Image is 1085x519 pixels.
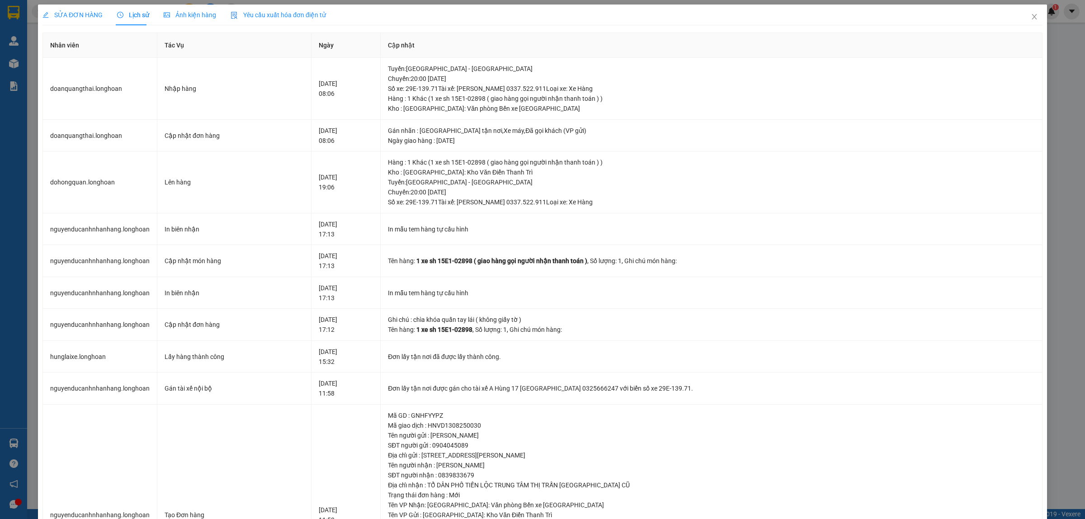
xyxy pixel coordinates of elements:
[416,257,587,264] span: 1 xe sh 15E1-02898 ( giao hàng gọi người nhận thanh toán )
[388,126,1035,136] div: Gán nhãn : [GEOGRAPHIC_DATA] tận nơi,Xe máy,Đã gọi khách (VP gửi)
[388,383,1035,393] div: Đơn lấy tận nơi được gán cho tài xế A Hùng 17 [GEOGRAPHIC_DATA] 0325666247 với biển số xe 29E-139...
[165,352,304,362] div: Lấy hàng thành công
[388,224,1035,234] div: In mẫu tem hàng tự cấu hình
[319,219,373,239] div: [DATE] 17:13
[388,256,1035,266] div: Tên hàng: , Số lượng: , Ghi chú món hàng:
[388,288,1035,298] div: In mẫu tem hàng tự cấu hình
[388,500,1035,510] div: Tên VP Nhận: [GEOGRAPHIC_DATA]: Văn phòng Bến xe [GEOGRAPHIC_DATA]
[388,136,1035,146] div: Ngày giao hàng : [DATE]
[43,58,157,120] td: doanquangthai.longhoan
[43,309,157,341] td: nguyenducanhnhanhang.longhoan
[43,277,157,309] td: nguyenducanhnhanhang.longhoan
[388,64,1035,94] div: Tuyến : [GEOGRAPHIC_DATA] - [GEOGRAPHIC_DATA] Chuyến: 20:00 [DATE] Số xe: 29E-139.71 Tài xế: [PER...
[388,157,1035,167] div: Hàng : 1 Khác (1 xe sh 15E1-02898 ( giao hàng gọi người nhận thanh toán ) )
[117,11,149,19] span: Lịch sử
[388,167,1035,177] div: Kho : [GEOGRAPHIC_DATA]: Kho Văn Điển Thanh Trì
[319,172,373,192] div: [DATE] 19:06
[43,373,157,405] td: nguyenducanhnhanhang.longhoan
[43,120,157,152] td: doanquangthai.longhoan
[388,104,1035,113] div: Kho : [GEOGRAPHIC_DATA]: Văn phòng Bến xe [GEOGRAPHIC_DATA]
[319,315,373,335] div: [DATE] 17:12
[388,352,1035,362] div: Đơn lấy tận nơi đã được lấy thành công.
[388,470,1035,480] div: SĐT người nhận : 0839833679
[165,256,304,266] div: Cập nhật món hàng
[388,440,1035,450] div: SĐT người gửi : 0904045089
[381,33,1043,58] th: Cập nhật
[117,12,123,18] span: clock-circle
[43,33,157,58] th: Nhân viên
[165,224,304,234] div: In biên nhận
[388,315,1035,325] div: Ghi chú : chìa khóa quấn tay lái ( không giấy tờ )
[231,11,326,19] span: Yêu cầu xuất hóa đơn điện tử
[388,177,1035,207] div: Tuyến : [GEOGRAPHIC_DATA] - [GEOGRAPHIC_DATA] Chuyến: 20:00 [DATE] Số xe: 29E-139.71 Tài xế: [PER...
[388,410,1035,420] div: Mã GD : GNHFYYPZ
[1022,5,1047,30] button: Close
[319,251,373,271] div: [DATE] 17:13
[42,12,49,18] span: edit
[388,430,1035,440] div: Tên người gửi : [PERSON_NAME]
[319,378,373,398] div: [DATE] 11:58
[319,79,373,99] div: [DATE] 08:06
[43,213,157,245] td: nguyenducanhnhanhang.longhoan
[165,383,304,393] div: Gán tài xế nội bộ
[165,177,304,187] div: Lên hàng
[157,33,311,58] th: Tác Vụ
[388,325,1035,335] div: Tên hàng: , Số lượng: , Ghi chú món hàng:
[388,480,1035,490] div: Địa chỉ nhận : TỔ DÂN PHỐ TIẾN LỘC TRUNG TÂM THỊ TRẤN [GEOGRAPHIC_DATA] CŨ
[311,33,381,58] th: Ngày
[231,12,238,19] img: icon
[319,283,373,303] div: [DATE] 17:13
[165,288,304,298] div: In biên nhận
[164,12,170,18] span: picture
[416,326,472,333] span: 1 xe sh 15E1-02898
[388,450,1035,460] div: Địa chỉ gửi : [STREET_ADDRESS][PERSON_NAME]
[42,11,103,19] span: SỬA ĐƠN HÀNG
[388,420,1035,430] div: Mã giao dịch : HNVD1308250030
[43,151,157,213] td: dohongquan.longhoan
[165,84,304,94] div: Nhập hàng
[43,341,157,373] td: hunglaixe.longhoan
[165,320,304,330] div: Cập nhật đơn hàng
[618,257,622,264] span: 1
[319,126,373,146] div: [DATE] 08:06
[319,347,373,367] div: [DATE] 15:32
[388,490,1035,500] div: Trạng thái đơn hàng : Mới
[388,94,1035,104] div: Hàng : 1 Khác (1 xe sh 15E1-02898 ( giao hàng gọi người nhận thanh toán ) )
[164,11,216,19] span: Ảnh kiện hàng
[388,460,1035,470] div: Tên người nhận : [PERSON_NAME]
[503,326,507,333] span: 1
[165,131,304,141] div: Cập nhật đơn hàng
[43,245,157,277] td: nguyenducanhnhanhang.longhoan
[1031,13,1038,20] span: close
